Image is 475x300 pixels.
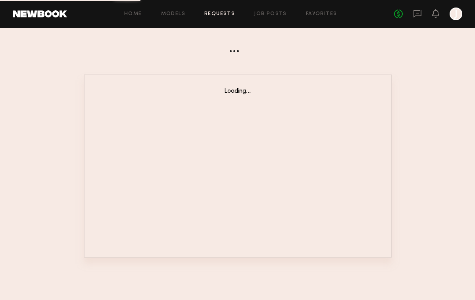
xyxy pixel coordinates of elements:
[124,11,142,17] a: Home
[161,11,185,17] a: Models
[306,11,337,17] a: Favorites
[84,34,392,55] div: ...
[204,11,235,17] a: Requests
[100,88,375,95] div: Loading...
[450,8,462,20] a: J
[254,11,287,17] a: Job Posts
